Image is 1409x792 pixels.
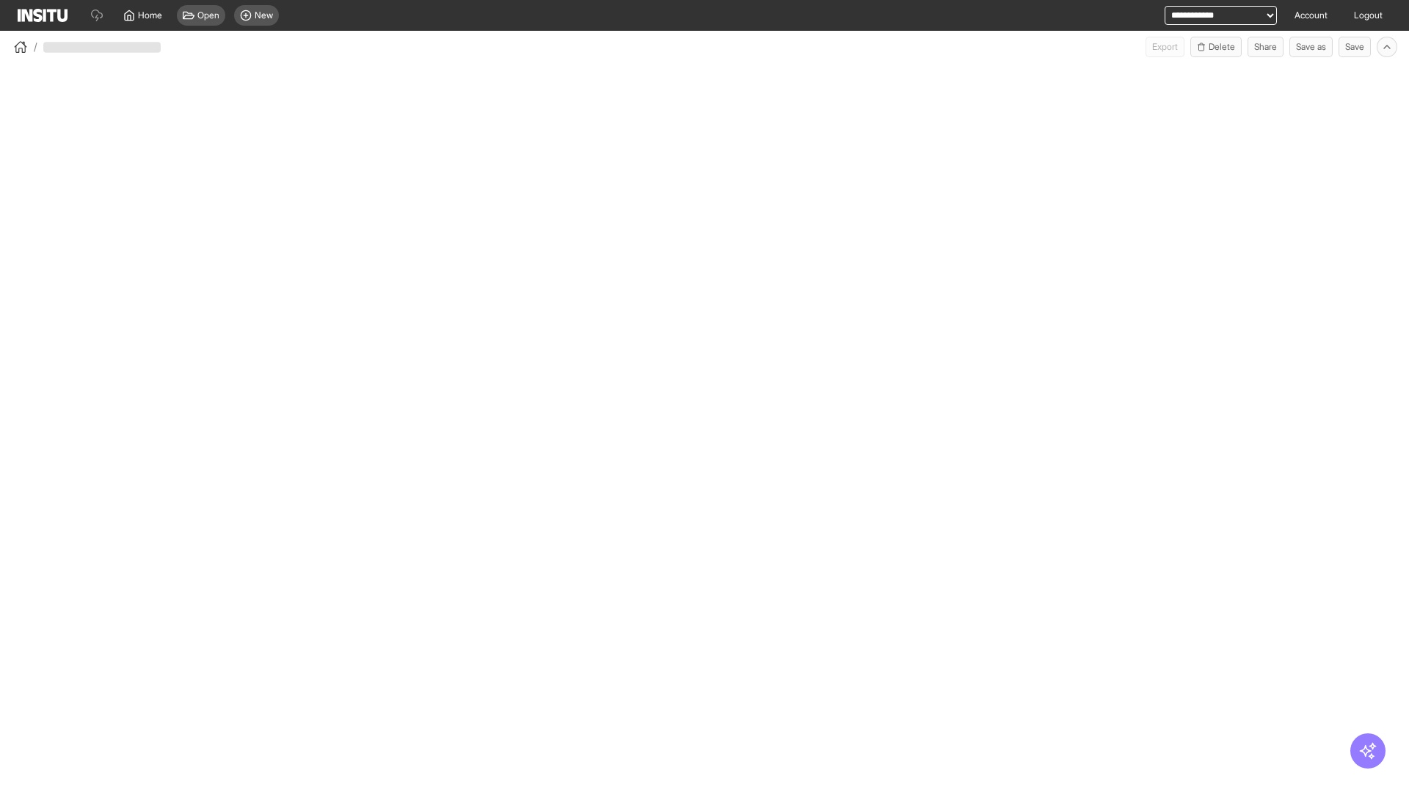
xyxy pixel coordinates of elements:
[138,10,162,21] span: Home
[1146,37,1184,57] button: Export
[1339,37,1371,57] button: Save
[1248,37,1284,57] button: Share
[34,40,37,54] span: /
[197,10,219,21] span: Open
[1190,37,1242,57] button: Delete
[12,38,37,56] button: /
[1146,37,1184,57] span: Can currently only export from Insights reports.
[255,10,273,21] span: New
[18,9,68,22] img: Logo
[1289,37,1333,57] button: Save as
